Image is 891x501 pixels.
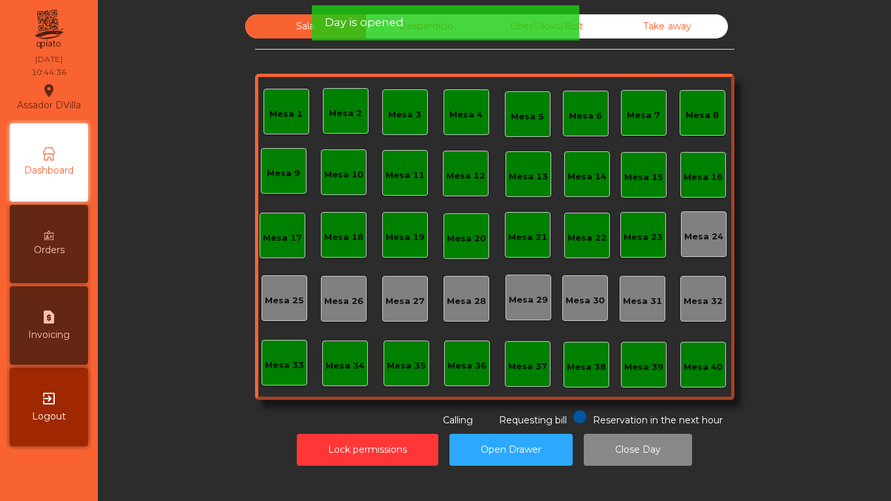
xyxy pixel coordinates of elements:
[627,109,660,122] div: Mesa 7
[447,295,486,308] div: Mesa 28
[385,295,425,308] div: Mesa 27
[263,232,302,245] div: Mesa 17
[684,361,723,374] div: Mesa 40
[41,391,57,406] i: exit_to_app
[24,164,74,177] span: Dashboard
[32,410,66,423] span: Logout
[41,309,57,325] i: request_page
[569,110,602,123] div: Mesa 6
[624,231,663,244] div: Mesa 23
[31,67,67,78] div: 10:44:36
[686,109,719,122] div: Mesa 8
[509,170,548,183] div: Mesa 13
[325,14,404,31] span: Day is opened
[17,81,81,114] div: Assador DVilla
[297,434,438,466] button: Lock permissions
[607,14,728,38] div: Take away
[567,170,607,183] div: Mesa 14
[35,53,63,65] div: [DATE]
[449,108,483,121] div: Mesa 4
[567,361,606,374] div: Mesa 38
[449,434,573,466] button: Open Drawer
[508,360,547,373] div: Mesa 37
[324,168,363,181] div: Mesa 10
[566,294,605,307] div: Mesa 30
[387,359,426,372] div: Mesa 35
[443,414,473,426] span: Calling
[684,230,723,243] div: Mesa 24
[269,108,303,121] div: Mesa 1
[324,231,363,244] div: Mesa 18
[446,170,485,183] div: Mesa 12
[447,232,486,245] div: Mesa 20
[325,359,365,372] div: Mesa 34
[593,414,723,426] span: Reservation in the next hour
[684,171,723,184] div: Mesa 16
[509,294,548,307] div: Mesa 29
[624,361,663,374] div: Mesa 39
[567,232,607,245] div: Mesa 22
[33,7,65,52] img: qpiato
[245,14,366,38] div: Sala
[329,107,362,120] div: Mesa 2
[41,83,57,99] i: location_on
[623,295,662,308] div: Mesa 31
[499,414,567,426] span: Requesting bill
[447,359,487,372] div: Mesa 36
[584,434,692,466] button: Close Day
[511,110,544,123] div: Mesa 5
[324,295,363,308] div: Mesa 26
[28,328,70,342] span: Invoicing
[385,169,425,182] div: Mesa 11
[267,167,300,180] div: Mesa 9
[684,295,723,308] div: Mesa 32
[34,243,65,257] span: Orders
[265,294,304,307] div: Mesa 25
[624,171,663,184] div: Mesa 15
[385,231,425,244] div: Mesa 19
[388,108,421,121] div: Mesa 3
[508,231,547,244] div: Mesa 21
[265,359,304,372] div: Mesa 33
